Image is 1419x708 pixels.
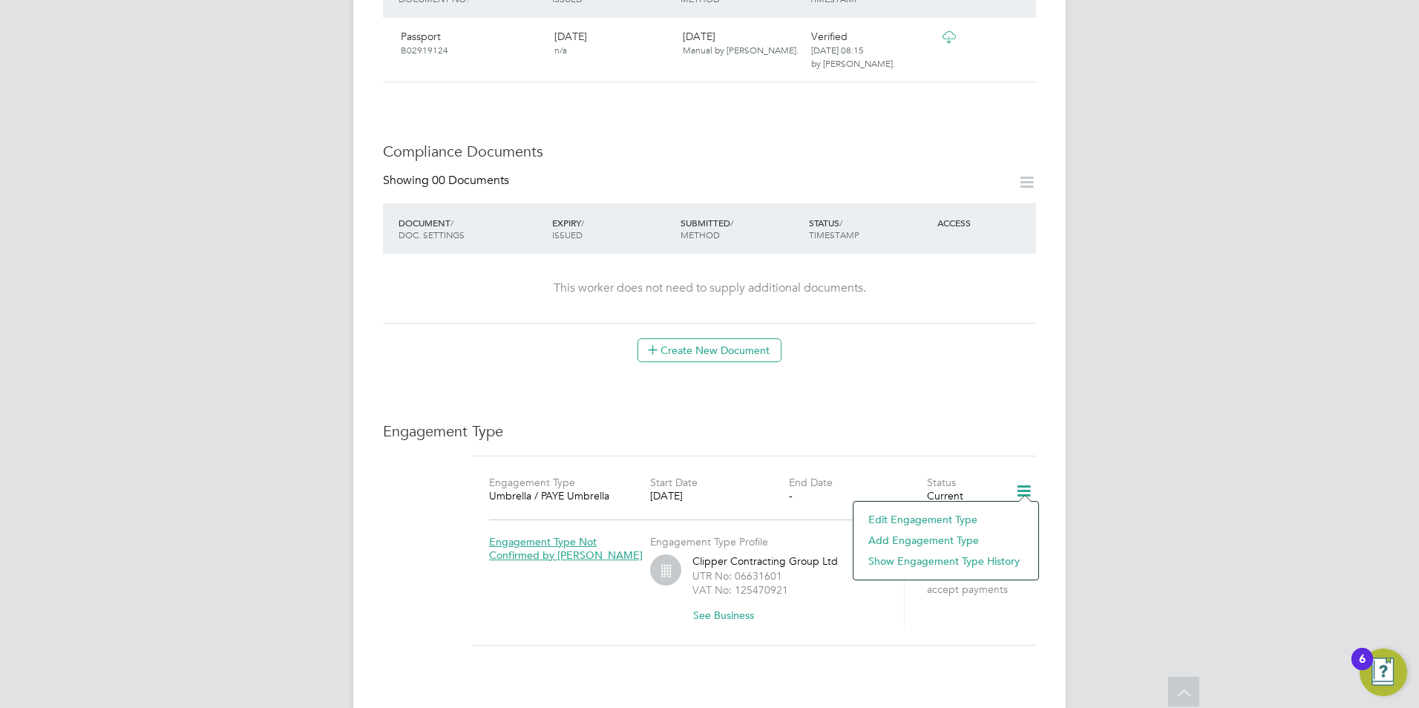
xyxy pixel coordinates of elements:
div: DOCUMENT [395,209,548,248]
label: UTR No: 06631601 [692,569,782,583]
span: TIMESTAMP [809,229,859,240]
span: 00 Documents [432,173,509,188]
span: METHOD [681,229,720,240]
li: Edit Engagement Type [861,509,1031,530]
label: End Date [789,476,833,489]
div: - [789,489,927,502]
span: / [839,217,842,229]
span: / [730,217,733,229]
h3: Compliance Documents [383,142,1036,161]
span: This business cannot accept payments [927,569,1042,596]
button: Open Resource Center, 6 new notifications [1360,649,1407,696]
div: [DATE] [650,489,788,502]
span: n/a [554,44,567,56]
span: / [450,217,453,229]
div: Clipper Contracting Group Ltd [692,554,885,627]
div: EXPIRY [548,209,677,248]
div: SUBMITTED [677,209,805,248]
span: Verified [811,30,848,43]
button: Create New Document [638,338,781,362]
div: Showing [383,173,512,189]
span: / [581,217,584,229]
span: Manual by [PERSON_NAME]. [683,44,799,56]
button: See Business [692,603,766,627]
span: Engagement Type Not Confirmed by [PERSON_NAME] [489,535,643,562]
div: 6 [1359,659,1366,678]
h3: Engagement Type [383,422,1036,441]
span: by [PERSON_NAME]. [811,57,895,69]
div: ACCESS [934,209,1036,236]
div: STATUS [805,209,934,248]
span: ISSUED [552,229,583,240]
div: [DATE] [677,24,805,62]
li: Add Engagement Type [861,530,1031,551]
label: Engagement Type Profile [650,535,768,548]
div: Current [927,489,996,502]
span: [DATE] 08:15 [811,44,864,56]
div: [DATE] [548,24,677,62]
label: Start Date [650,476,698,489]
li: Show Engagement Type History [861,551,1031,571]
div: Umbrella / PAYE Umbrella [489,489,627,502]
label: VAT No: 125470921 [692,583,788,597]
div: Passport [395,24,548,62]
div: This worker does not need to supply additional documents. [398,281,1021,296]
label: Status [927,476,956,489]
label: Engagement Type [489,476,575,489]
span: B02919124 [401,44,448,56]
span: DOC. SETTINGS [399,229,465,240]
